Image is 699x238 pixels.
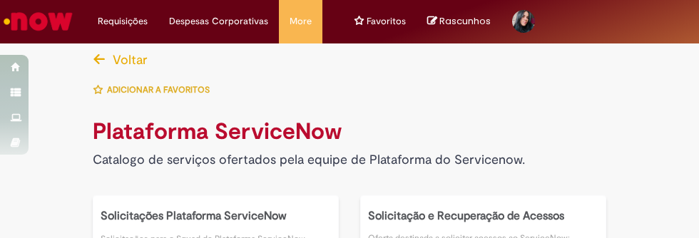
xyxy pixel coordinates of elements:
[367,14,406,29] span: Favoritos
[93,75,218,105] button: Adicionar a Favoritos
[439,14,491,28] span: Rascunhos
[169,14,268,29] span: Despesas Corporativas
[1,7,75,36] img: ServiceNow
[93,45,155,75] button: Voltar
[427,14,491,28] a: No momento, sua lista de rascunhos tem 0 Itens
[113,51,148,68] span: Voltar
[93,119,606,146] h1: Plataforma ServiceNow
[290,14,312,29] span: More
[93,153,606,167] h4: Catalogo de serviços ofertados pela equipe de Plataforma do Servicenow.
[368,210,598,223] h5: Solicitação e Recuperação de Acessos
[107,84,210,95] span: Adicionar a Favoritos
[101,210,331,223] h5: Solicitações Plataforma ServiceNow
[98,14,148,29] span: Requisições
